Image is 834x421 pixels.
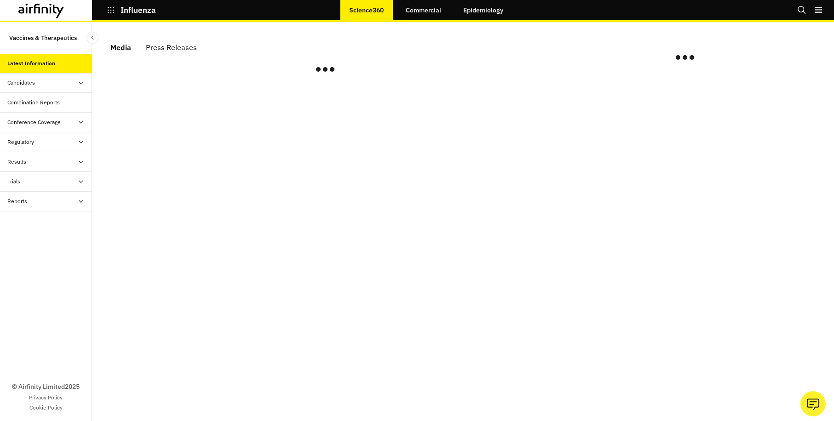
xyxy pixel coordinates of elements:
div: Reports [7,197,27,205]
div: Candidates [7,79,35,87]
a: Cookie Policy [29,404,63,412]
div: Latest Information [7,59,55,68]
p: Science360 [349,6,384,14]
div: Regulatory [7,138,34,146]
a: Privacy Policy [29,393,63,402]
button: Influenza [107,2,156,18]
button: Search [797,2,806,18]
div: Trials [7,177,20,186]
div: Press Releases [146,40,197,54]
p: Influenza [121,6,156,14]
div: Combination Reports [7,98,60,107]
p: © Airfinity Limited 2025 [12,382,80,392]
div: Results [7,158,26,166]
div: Conference Coverage [7,118,61,126]
div: Media [110,40,131,54]
button: Close Sidebar [86,32,98,44]
p: Vaccines & Therapeutics [9,29,77,46]
button: Ask our analysts [800,391,826,416]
